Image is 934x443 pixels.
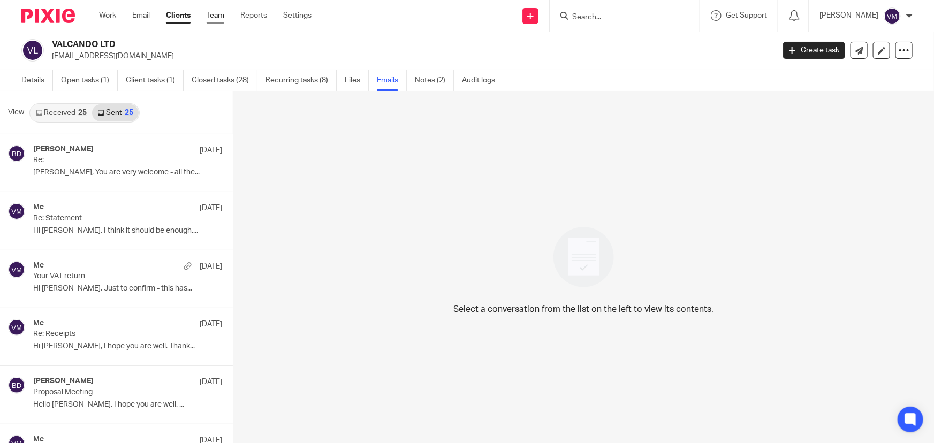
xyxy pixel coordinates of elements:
[200,203,222,213] p: [DATE]
[78,109,87,117] div: 25
[8,261,25,278] img: svg%3E
[33,226,222,235] p: Hi [PERSON_NAME], I think it should be enough....
[33,319,44,328] h4: Me
[125,109,133,117] div: 25
[33,330,185,339] p: Re: Receipts
[33,145,94,154] h4: [PERSON_NAME]
[192,70,257,91] a: Closed tasks (28)
[33,342,222,351] p: Hi [PERSON_NAME], I hope you are well. Thank...
[33,388,185,397] p: Proposal Meeting
[33,377,94,386] h4: [PERSON_NAME]
[454,303,714,316] p: Select a conversation from the list on the left to view its contents.
[52,39,624,50] h2: VALCANDO LTD
[126,70,184,91] a: Client tasks (1)
[33,400,222,409] p: Hello [PERSON_NAME], I hope you are well. ...
[166,10,191,21] a: Clients
[884,7,901,25] img: svg%3E
[52,51,767,62] p: [EMAIL_ADDRESS][DOMAIN_NAME]
[33,284,222,293] p: Hi [PERSON_NAME], Just to confirm - this has...
[132,10,150,21] a: Email
[8,319,25,336] img: svg%3E
[92,104,138,121] a: Sent25
[33,203,44,212] h4: Me
[462,70,503,91] a: Audit logs
[377,70,407,91] a: Emails
[8,203,25,220] img: svg%3E
[571,13,667,22] input: Search
[99,10,116,21] a: Work
[265,70,337,91] a: Recurring tasks (8)
[283,10,312,21] a: Settings
[8,377,25,394] img: svg%3E
[546,220,621,294] img: image
[33,156,185,165] p: Re:
[726,12,767,19] span: Get Support
[21,9,75,23] img: Pixie
[345,70,369,91] a: Files
[240,10,267,21] a: Reports
[200,319,222,330] p: [DATE]
[33,168,222,177] p: [PERSON_NAME], You are very welcome - all the...
[415,70,454,91] a: Notes (2)
[21,70,53,91] a: Details
[61,70,118,91] a: Open tasks (1)
[33,261,44,270] h4: Me
[31,104,92,121] a: Received25
[819,10,878,21] p: [PERSON_NAME]
[33,272,185,281] p: Your VAT return
[200,377,222,387] p: [DATE]
[200,261,222,272] p: [DATE]
[200,145,222,156] p: [DATE]
[8,107,24,118] span: View
[783,42,845,59] a: Create task
[21,39,44,62] img: svg%3E
[8,145,25,162] img: svg%3E
[207,10,224,21] a: Team
[33,214,185,223] p: Re: Statement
